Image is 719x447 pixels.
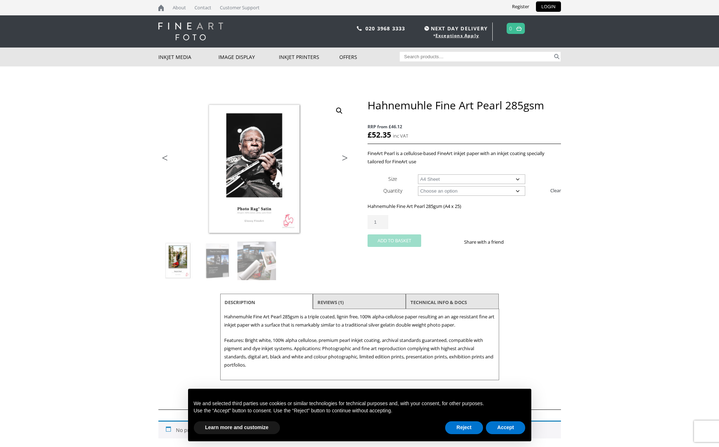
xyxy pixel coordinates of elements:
[536,1,561,12] a: LOGIN
[424,26,429,31] img: time.svg
[194,421,280,434] button: Learn more and customize
[224,336,495,369] p: Features: Bright white, 100% alpha cellulose, premium pearl inkjet coating, archival standards gu...
[279,48,339,66] a: Inkjet Printers
[486,421,526,434] button: Accept
[435,33,479,39] a: Exceptions Apply
[445,421,483,434] button: Reject
[388,175,397,182] label: Size
[158,48,219,66] a: Inkjet Media
[159,242,197,280] img: Hahnemuhle Fine Art Pearl 285gsm
[410,296,467,309] a: TECHNICAL INFO & DOCS
[516,26,522,31] img: basket.svg
[237,242,276,280] img: Hahnemuhle Fine Art Pearl 285gsm - Image 3
[365,25,405,32] a: 020 3968 3333
[553,52,561,61] button: Search
[550,185,561,196] a: Clear options
[509,23,512,34] a: 0
[224,313,495,329] p: Hahnemuhle Fine Art Pearl 285gsm is a triple coated, lignin free, 100% alpha-cellulose paper resu...
[158,23,223,40] img: logo-white.svg
[368,99,561,112] h1: Hahnemuhle Fine Art Pearl 285gsm
[383,187,402,194] label: Quantity
[368,123,561,131] span: RRP from £46.12
[333,104,346,117] a: View full-screen image gallery
[368,149,561,166] p: FineArt Pearl is a cellulose-based FineArt inkjet paper with an inkjet coating specially tailored...
[158,421,561,438] div: No products were found matching your selection.
[368,130,372,140] span: £
[218,48,279,66] a: Image Display
[400,52,553,61] input: Search products…
[368,202,561,210] p: Hahnemuhle Fine Art Pearl 285gsm (A4 x 25)
[368,234,421,247] button: Add to basket
[158,398,561,410] h2: Related products
[194,400,526,407] p: We and selected third parties use cookies or similar technologies for technical purposes and, wit...
[339,48,400,66] a: Offers
[423,24,488,33] span: NEXT DAY DELIVERY
[530,239,535,245] img: email sharing button
[317,296,344,309] a: Reviews (1)
[368,215,388,229] input: Product quantity
[225,296,255,309] a: Description
[368,130,391,140] bdi: 52.35
[198,242,237,280] img: Hahnemuhle Fine Art Pearl 285gsm - Image 2
[194,407,526,414] p: Use the “Accept” button to consent. Use the “Reject” button to continue without accepting.
[182,383,537,447] div: Notice
[507,1,535,12] a: Register
[521,239,527,245] img: twitter sharing button
[357,26,362,31] img: phone.svg
[464,238,512,246] p: Share with a friend
[512,239,518,245] img: facebook sharing button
